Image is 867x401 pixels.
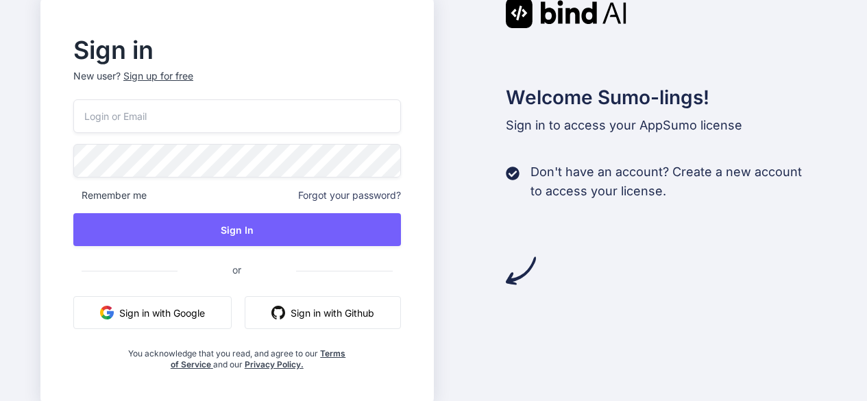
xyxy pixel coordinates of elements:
[73,99,401,133] input: Login or Email
[271,306,285,319] img: github
[506,83,827,112] h2: Welcome Sumo-lings!
[73,39,401,61] h2: Sign in
[245,359,304,369] a: Privacy Policy.
[245,296,401,329] button: Sign in with Github
[123,69,193,83] div: Sign up for free
[298,189,401,202] span: Forgot your password?
[530,162,802,201] p: Don't have an account? Create a new account to access your license.
[73,189,147,202] span: Remember me
[73,296,232,329] button: Sign in with Google
[178,253,296,287] span: or
[506,256,536,286] img: arrow
[128,340,346,370] div: You acknowledge that you read, and agree to our and our
[171,348,346,369] a: Terms of Service
[73,69,401,99] p: New user?
[73,213,401,246] button: Sign In
[100,306,114,319] img: google
[506,116,827,135] p: Sign in to access your AppSumo license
